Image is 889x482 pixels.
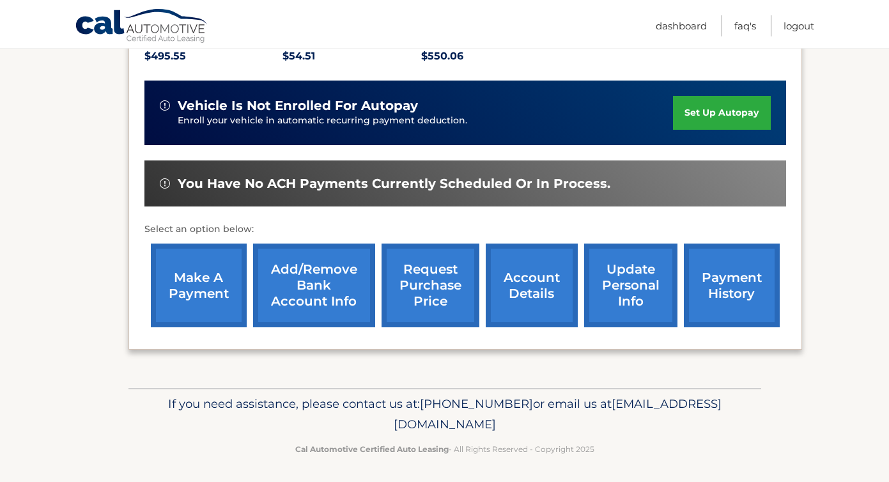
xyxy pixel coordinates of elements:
strong: Cal Automotive Certified Auto Leasing [295,444,449,454]
p: $54.51 [282,47,421,65]
a: payment history [684,244,780,327]
img: alert-white.svg [160,100,170,111]
p: Enroll your vehicle in automatic recurring payment deduction. [178,114,674,128]
a: Cal Automotive [75,8,209,45]
a: request purchase price [382,244,479,327]
a: make a payment [151,244,247,327]
a: FAQ's [734,15,756,36]
span: vehicle is not enrolled for autopay [178,98,418,114]
img: alert-white.svg [160,178,170,189]
p: $550.06 [421,47,560,65]
a: Add/Remove bank account info [253,244,375,327]
a: Logout [784,15,814,36]
p: $495.55 [144,47,283,65]
p: If you need assistance, please contact us at: or email us at [137,394,753,435]
a: set up autopay [673,96,770,130]
span: [PHONE_NUMBER] [420,396,533,411]
a: Dashboard [656,15,707,36]
span: [EMAIL_ADDRESS][DOMAIN_NAME] [394,396,722,431]
a: update personal info [584,244,677,327]
p: Select an option below: [144,222,786,237]
p: - All Rights Reserved - Copyright 2025 [137,442,753,456]
a: account details [486,244,578,327]
span: You have no ACH payments currently scheduled or in process. [178,176,610,192]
